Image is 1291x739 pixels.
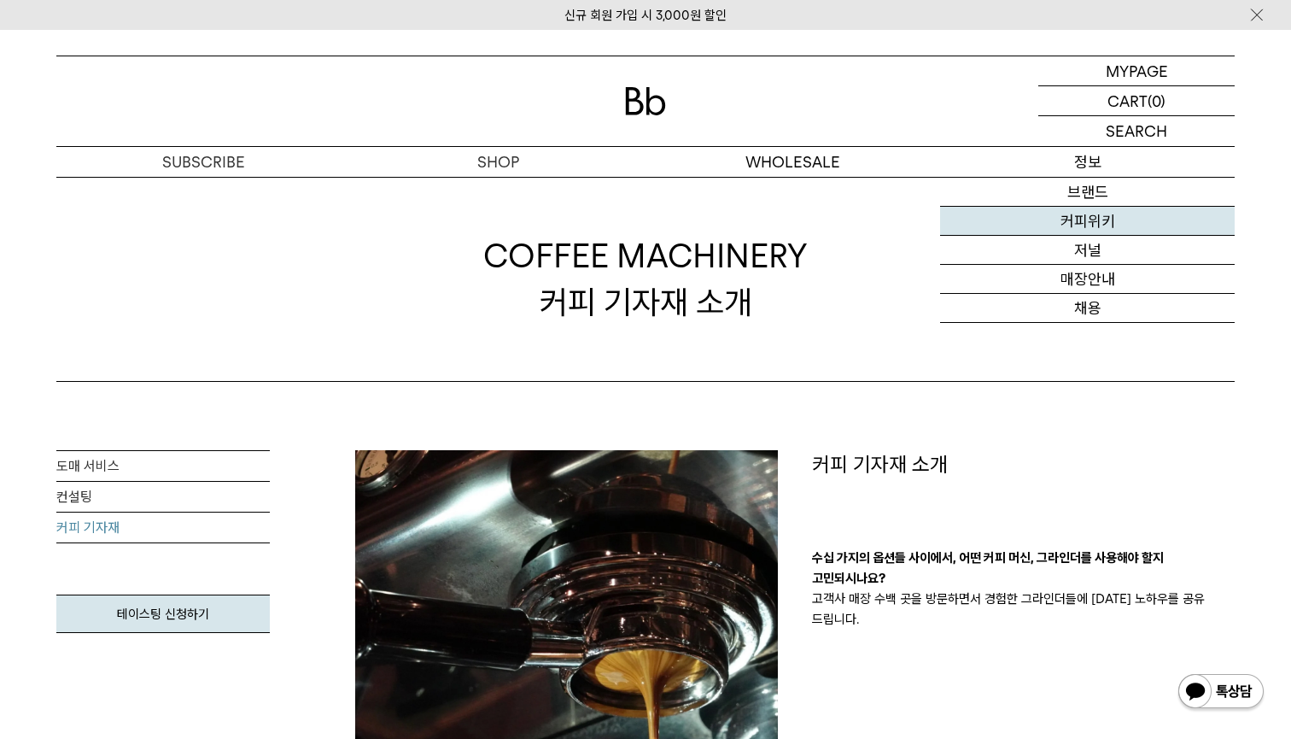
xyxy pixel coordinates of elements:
[645,147,940,177] p: WHOLESALE
[940,178,1235,207] a: 브랜드
[812,589,1235,630] p: 고객사 매장 수백 곳을 방문하면서 경험한 그라인더들에 [DATE] 노하우를 공유 드립니다.
[940,265,1235,294] a: 매장안내
[1106,116,1167,146] p: SEARCH
[940,207,1235,236] a: 커피위키
[812,548,1235,589] p: 수십 가지의 옵션들 사이에서, 어떤 커피 머신, 그라인더를 사용해야 할지 고민되시나요?
[483,233,808,279] span: COFFEE MACHINERY
[56,451,270,482] a: 도매 서비스
[564,8,727,23] a: 신규 회원 가입 시 3,000원 할인
[351,147,645,177] a: SHOP
[940,236,1235,265] a: 저널
[1106,56,1168,85] p: MYPAGE
[56,147,351,177] a: SUBSCRIBE
[1038,86,1235,116] a: CART (0)
[1148,86,1165,115] p: (0)
[1177,672,1265,713] img: 카카오톡 채널 1:1 채팅 버튼
[56,595,270,633] a: 테이스팅 신청하기
[940,147,1235,177] p: 정보
[56,513,270,543] a: 커피 기자재
[483,233,808,324] div: 커피 기자재 소개
[625,87,666,115] img: 로고
[56,482,270,513] a: 컨설팅
[940,294,1235,323] a: 채용
[1107,86,1148,115] p: CART
[812,450,1235,479] p: 커피 기자재 소개
[1038,56,1235,86] a: MYPAGE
